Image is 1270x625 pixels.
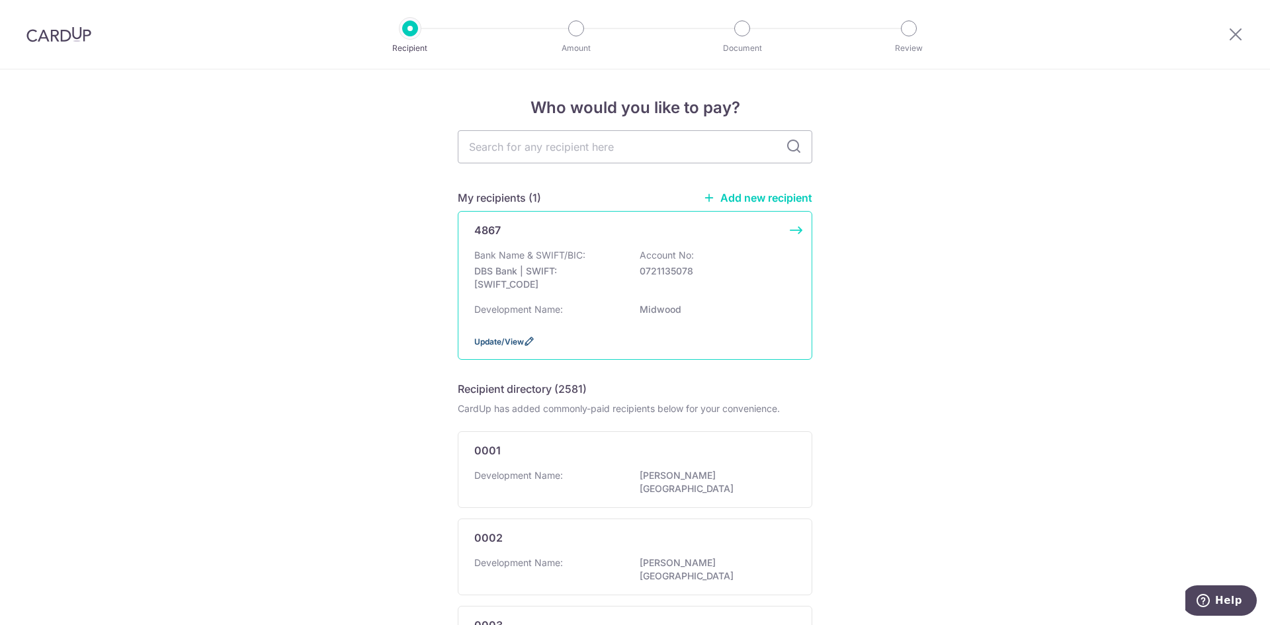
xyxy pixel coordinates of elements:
a: Add new recipient [703,191,812,204]
img: CardUp [26,26,91,42]
p: Development Name: [474,556,563,569]
p: 0721135078 [640,265,788,278]
input: Search for any recipient here [458,130,812,163]
h5: Recipient directory (2581) [458,381,587,397]
p: Bank Name & SWIFT/BIC: [474,249,585,262]
iframe: Opens a widget where you can find more information [1185,585,1257,618]
p: Midwood [640,303,788,316]
p: Development Name: [474,469,563,482]
p: 0002 [474,530,503,546]
p: Amount [527,42,625,55]
div: CardUp has added commonly-paid recipients below for your convenience. [458,402,812,415]
p: 0001 [474,442,501,458]
h4: Who would you like to pay? [458,96,812,120]
p: Document [693,42,791,55]
p: DBS Bank | SWIFT: [SWIFT_CODE] [474,265,622,291]
p: Recipient [361,42,459,55]
p: [PERSON_NAME][GEOGRAPHIC_DATA] [640,556,788,583]
p: 4867 [474,222,501,238]
a: Update/View [474,337,524,347]
p: Review [860,42,958,55]
p: Account No: [640,249,694,262]
h5: My recipients (1) [458,190,541,206]
p: Development Name: [474,303,563,316]
p: [PERSON_NAME][GEOGRAPHIC_DATA] [640,469,788,495]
